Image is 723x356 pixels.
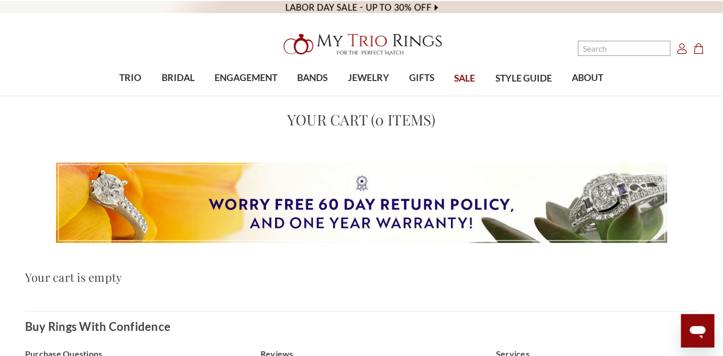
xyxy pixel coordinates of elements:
[298,71,328,85] span: BANDS
[485,62,562,96] a: STYLE GUIDE
[694,42,710,54] a: Cart with 0 items
[409,71,434,85] span: GIFTS
[348,71,389,85] span: JEWELRY
[278,28,445,61] img: My Trio Rings
[416,95,427,96] button: submenu toggle
[25,269,698,286] h3: Your cart is empty
[677,43,687,54] svg: Account
[495,72,552,85] span: STYLE GUIDE
[677,42,687,54] a: Account
[455,72,476,85] span: SALE
[120,71,142,85] span: TRIO
[205,61,287,95] a: ENGAGEMENT
[173,95,183,96] button: submenu toggle
[241,95,251,96] button: submenu toggle
[338,61,399,95] a: JEWELRY
[162,71,195,85] span: BRIDAL
[210,28,513,61] a: My Trio Rings
[681,314,715,348] iframe: Button to launch messaging window
[126,95,136,96] button: submenu toggle
[694,43,704,54] svg: cart.cart_preview
[25,109,698,131] h1: Your Cart (0 items)
[109,61,151,95] a: TRIO
[399,61,444,95] a: GIFTS
[578,41,671,56] input: Search and use arrows or TAB to navigate results
[56,163,668,243] img: Worry Free 60 Day Return Policy
[308,95,318,96] button: submenu toggle
[364,95,374,96] button: submenu toggle
[152,61,205,95] a: BRIDAL
[214,71,277,85] span: ENGAGEMENT
[287,61,337,95] a: BANDS
[445,62,485,96] a: SALE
